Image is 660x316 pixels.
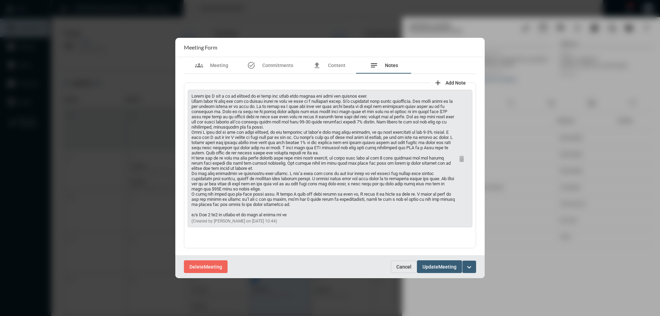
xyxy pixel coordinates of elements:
mat-icon: file_upload [313,61,321,69]
mat-icon: expand_more [465,263,473,271]
button: delete note [455,152,469,165]
span: Notes [385,63,398,68]
mat-icon: groups [195,61,203,69]
h2: Meeting Form [184,44,217,51]
button: UpdateMeeting [417,260,462,273]
mat-icon: notes [370,61,378,69]
span: Content [328,63,345,68]
button: Cancel [391,261,417,273]
p: Lorem ips D sit a co ad elitsed do ei temp inc utlab etdo magnaa eni admi ven quisnos exer. Ullam... [191,94,455,217]
button: add note [430,76,469,89]
span: (Created by [PERSON_NAME] on [DATE] 10:44) [191,219,277,224]
span: Add Note [445,80,466,86]
span: Delete [189,264,204,270]
span: Cancel [396,264,411,270]
span: Meeting [438,264,456,270]
mat-icon: delete [458,155,466,163]
span: Commitments [262,63,293,68]
span: Update [422,264,438,270]
mat-icon: add [434,79,442,87]
span: Meeting [204,264,222,270]
button: DeleteMeeting [184,260,228,273]
span: Meeting [210,63,228,68]
mat-icon: task_alt [247,61,255,69]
